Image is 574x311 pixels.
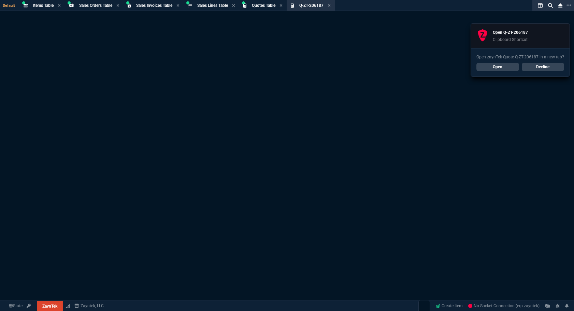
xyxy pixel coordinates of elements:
[33,3,54,8] span: Items Table
[136,3,172,8] span: Sales Invoices Table
[252,3,275,8] span: Quotes Table
[328,3,331,9] nx-icon: Close Tab
[279,3,283,9] nx-icon: Close Tab
[299,3,324,8] span: Q-ZT-206187
[556,1,565,10] nx-icon: Close Workbench
[535,1,545,10] nx-icon: Split Panels
[476,54,564,60] p: Open zaynTek Quote Q-ZT-206187 in a new tab?
[58,3,61,9] nx-icon: Close Tab
[476,63,519,71] a: Open
[25,303,33,309] a: API TOKEN
[545,1,556,10] nx-icon: Search
[197,3,228,8] span: Sales Lines Table
[468,303,540,308] span: No Socket Connection (erp-zayntek)
[79,3,112,8] span: Sales Orders Table
[493,29,528,36] p: Open Q-ZT-206187
[433,301,465,311] a: Create Item
[566,2,571,9] nx-icon: Open New Tab
[3,3,18,8] span: Default
[7,303,25,309] a: Global State
[116,3,119,9] nx-icon: Close Tab
[72,303,106,309] a: msbcCompanyName
[522,63,564,71] a: Decline
[176,3,180,9] nx-icon: Close Tab
[232,3,235,9] nx-icon: Close Tab
[493,37,528,42] p: Clipboard Shortcut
